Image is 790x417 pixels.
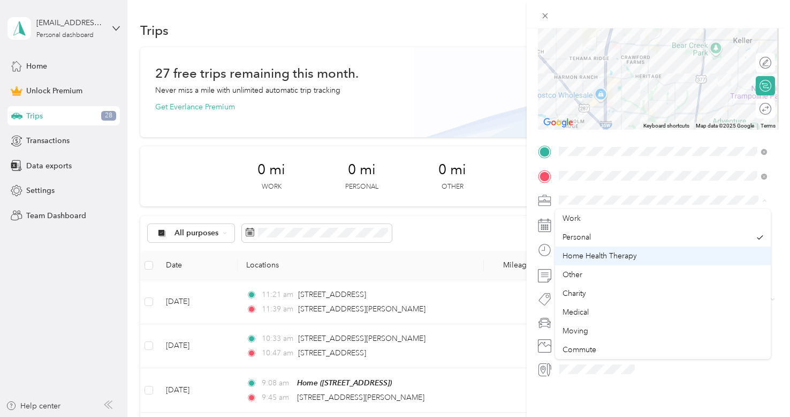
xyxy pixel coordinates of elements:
[696,123,754,129] span: Map data ©2025 Google
[563,326,588,336] span: Moving
[563,270,582,279] span: Other
[563,251,637,260] span: Home Health Therapy
[563,289,586,298] span: Charity
[541,116,576,130] a: Open this area in Google Maps (opens a new window)
[730,357,790,417] iframe: Everlance-gr Chat Button Frame
[563,214,581,223] span: Work
[563,308,589,317] span: Medical
[643,122,689,130] button: Keyboard shortcuts
[563,233,591,242] span: Personal
[563,345,596,354] span: Commute
[541,116,576,130] img: Google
